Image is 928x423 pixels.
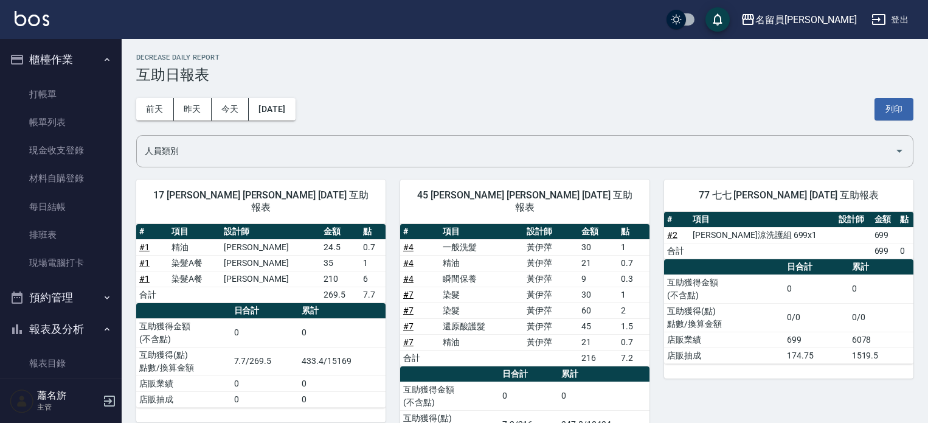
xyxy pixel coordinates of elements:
td: 0 [897,243,913,259]
a: 材料自購登錄 [5,164,117,192]
td: [PERSON_NAME]涼洗護組 699x1 [690,227,836,243]
a: #7 [403,337,414,347]
td: 黃伊萍 [524,239,578,255]
td: 染髮A餐 [168,271,221,287]
p: 主管 [37,402,99,413]
th: 點 [360,224,386,240]
td: 0 [499,382,559,410]
a: #7 [403,321,414,331]
button: 昨天 [174,98,212,121]
button: 預約管理 [5,282,117,313]
td: 染髮A餐 [168,255,221,271]
th: 日合計 [499,366,559,382]
table: a dense table [136,303,386,408]
img: Logo [15,11,49,26]
td: 1 [618,239,649,255]
td: 1 [360,255,386,271]
th: 項目 [440,224,524,240]
td: 0 [231,318,299,347]
td: 0 [784,274,848,303]
h3: 互助日報表 [136,66,913,83]
td: 精油 [440,255,524,271]
a: #7 [403,290,414,299]
td: 2 [618,302,649,318]
th: 日合計 [784,259,848,275]
td: 1.5 [618,318,649,334]
td: 216 [578,350,618,366]
td: 35 [320,255,360,271]
td: 0 [231,376,299,391]
th: 金額 [320,224,360,240]
td: 174.75 [784,348,848,363]
td: 21 [578,334,618,350]
td: 合計 [400,350,440,366]
td: 染髮 [440,302,524,318]
td: 0.7 [618,255,649,271]
th: 點 [897,212,913,228]
button: 名留員[PERSON_NAME] [736,7,862,32]
td: [PERSON_NAME] [221,239,320,255]
a: 報表目錄 [5,349,117,377]
a: 現場電腦打卡 [5,249,117,277]
td: 699 [784,332,848,348]
td: 7.7 [360,287,386,302]
td: 店販抽成 [136,391,231,407]
td: 1 [618,287,649,302]
td: 699 [871,227,898,243]
table: a dense table [664,259,913,364]
td: 0/0 [849,303,913,332]
td: 433.4/15169 [299,347,386,376]
h5: 蕭名旂 [37,390,99,402]
th: 累計 [558,366,649,382]
span: 17 [PERSON_NAME] [PERSON_NAME] [DATE] 互助報表 [151,189,371,214]
td: 瞬間保養 [440,271,524,287]
td: 店販業績 [136,376,231,391]
div: 名留員[PERSON_NAME] [755,12,857,27]
th: 金額 [578,224,618,240]
td: 店販抽成 [664,348,784,363]
td: 24.5 [320,239,360,255]
button: Open [890,141,909,161]
td: 269.5 [320,287,360,302]
td: 店販業績 [664,332,784,348]
a: #1 [139,274,150,284]
a: 打帳單 [5,80,117,108]
span: 77 七七 [PERSON_NAME] [DATE] 互助報表 [679,189,899,201]
td: 9 [578,271,618,287]
button: 列印 [874,98,913,121]
th: 金額 [871,212,898,228]
td: 7.7/269.5 [231,347,299,376]
button: 前天 [136,98,174,121]
button: 櫃檯作業 [5,44,117,75]
th: # [664,212,690,228]
input: 人員名稱 [142,141,890,162]
button: 報表及分析 [5,313,117,345]
td: 0 [299,376,386,391]
td: 30 [578,287,618,302]
td: 互助獲得金額 (不含點) [664,274,784,303]
a: #4 [403,242,414,252]
td: 699 [871,243,898,259]
td: 1519.5 [849,348,913,363]
td: 互助獲得(點) 點數/換算金額 [664,303,784,332]
td: 還原酸護髮 [440,318,524,334]
th: 累計 [299,303,386,319]
td: 精油 [168,239,221,255]
td: 0 [849,274,913,303]
td: 0/0 [784,303,848,332]
table: a dense table [136,224,386,303]
td: 0 [231,391,299,407]
th: 設計師 [524,224,578,240]
td: 6 [360,271,386,287]
h2: Decrease Daily Report [136,54,913,61]
th: 項目 [168,224,221,240]
a: 每日結帳 [5,193,117,221]
table: a dense table [400,224,649,366]
td: [PERSON_NAME] [221,255,320,271]
td: 精油 [440,334,524,350]
td: 互助獲得(點) 點數/換算金額 [136,347,231,376]
span: 45 [PERSON_NAME] [PERSON_NAME] [DATE] 互助報表 [415,189,635,214]
td: 60 [578,302,618,318]
a: #7 [403,306,414,315]
a: #4 [403,258,414,268]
